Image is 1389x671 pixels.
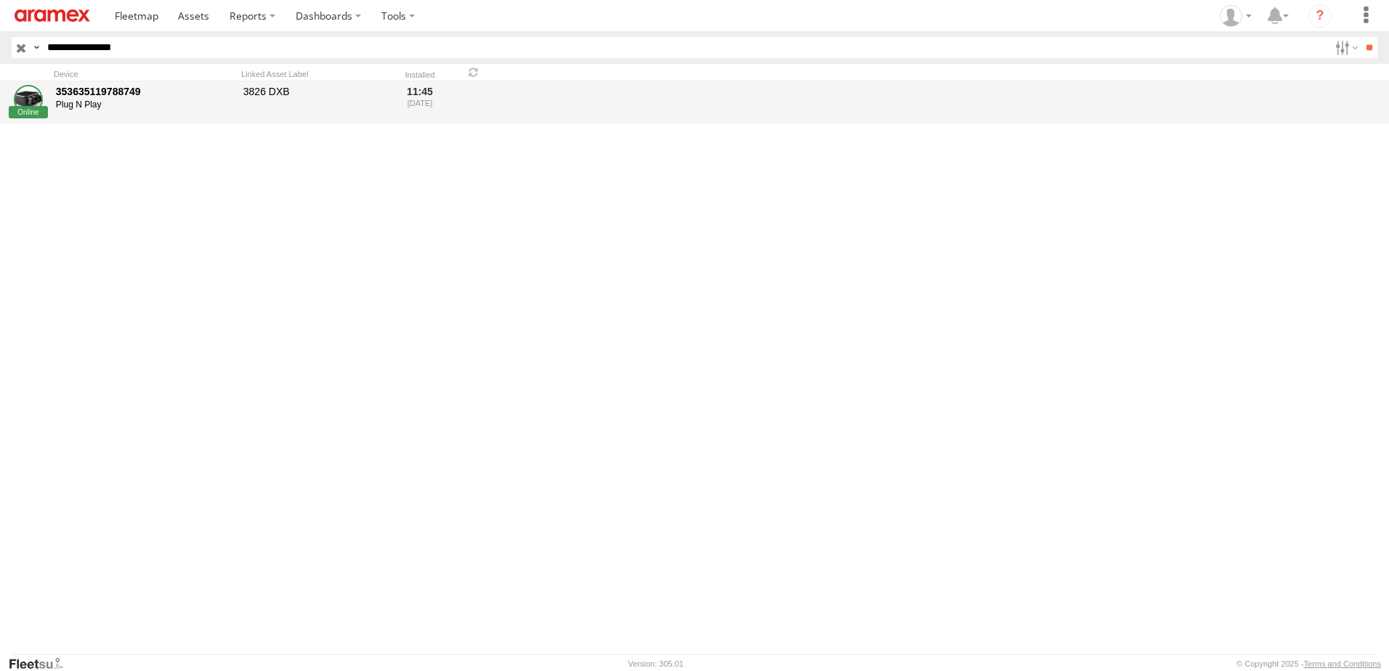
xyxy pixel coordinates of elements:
div: 3826 DXB [241,83,386,122]
div: Installed [392,72,448,79]
label: Search Filter Options [1329,37,1361,58]
div: 353635119788749 [56,85,233,98]
a: Terms and Conditions [1304,659,1381,668]
div: Plug N Play [56,99,233,111]
img: aramex-logo.svg [15,9,90,22]
div: Device [54,69,235,79]
label: Search Query [31,37,42,58]
div: Linked Asset Label [241,69,386,79]
i: ? [1308,4,1332,28]
a: Visit our Website [8,656,75,671]
div: Version: 305.01 [628,659,684,668]
div: © Copyright 2025 - [1236,659,1381,668]
div: Fatimah Alqatari [1215,5,1257,27]
div: 11:45 [DATE] [392,83,448,122]
span: Refresh [465,65,482,79]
